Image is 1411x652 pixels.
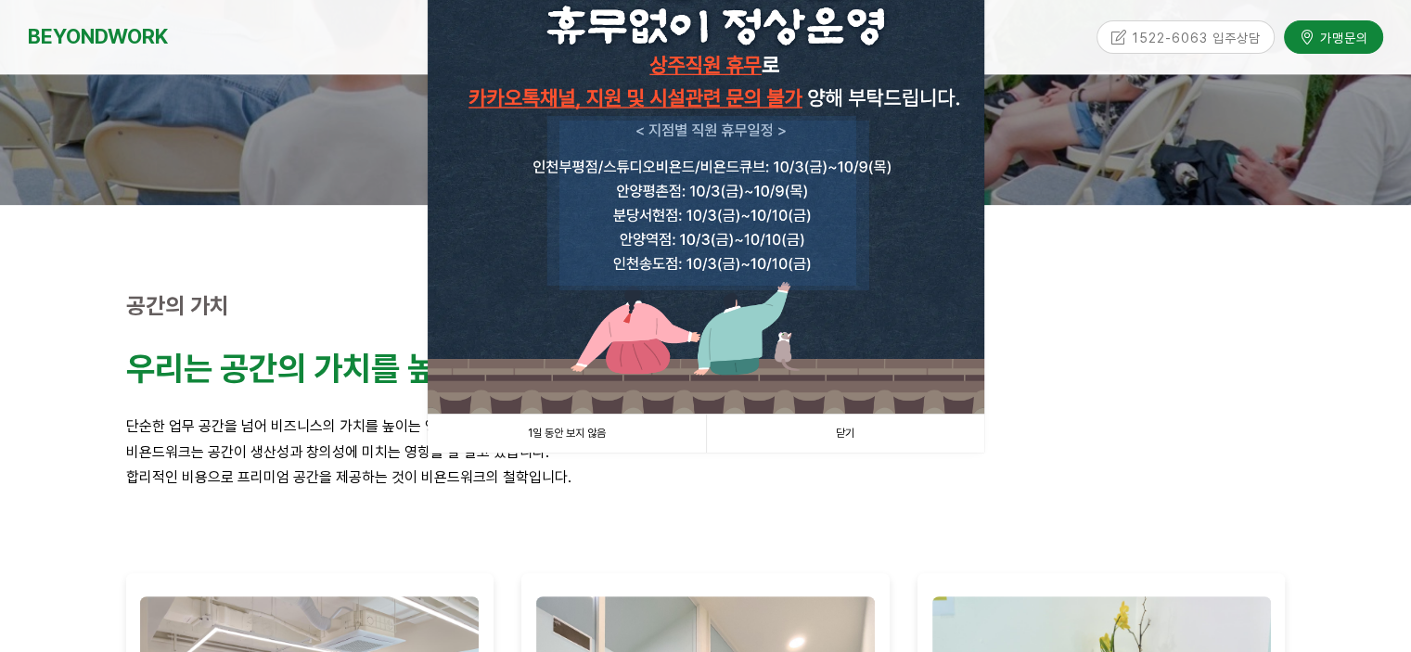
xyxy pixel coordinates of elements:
[126,414,1286,439] p: 단순한 업무 공간을 넘어 비즈니스의 가치를 높이는 영감의 공간을 만듭니다.
[1315,28,1368,46] span: 가맹문의
[1284,19,1383,52] a: 가맹문의
[126,465,1286,490] p: 합리적인 비용으로 프리미엄 공간을 제공하는 것이 비욘드워크의 철학입니다.
[28,19,168,54] a: BEYONDWORK
[126,440,1286,465] p: 비욘드워크는 공간이 생산성과 창의성에 미치는 영향을 잘 알고 있습니다.
[126,349,531,389] strong: 우리는 공간의 가치를 높입니다.
[428,415,706,453] a: 1일 동안 보지 않음
[706,415,984,453] a: 닫기
[126,292,229,319] strong: 공간의 가치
